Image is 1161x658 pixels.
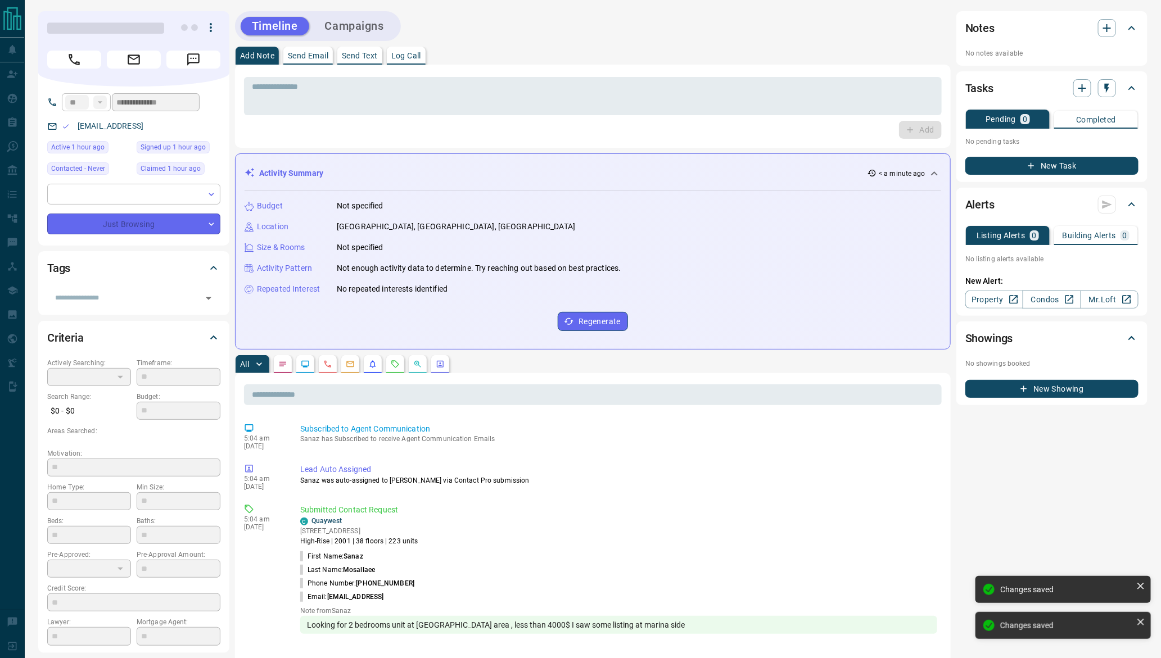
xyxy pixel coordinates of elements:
p: Email: [300,592,383,602]
p: High-Rise | 2001 | 38 floors | 223 units [300,536,418,546]
span: Email [107,51,161,69]
button: Timeline [241,17,309,35]
p: Motivation: [47,448,220,459]
p: Building Alerts [1063,232,1116,239]
div: Tags [47,255,220,282]
p: No pending tasks [965,133,1139,150]
h2: Criteria [47,329,84,347]
div: Changes saved [1000,585,1132,594]
svg: Listing Alerts [368,360,377,369]
p: First Name: [300,551,363,561]
p: Location [257,221,288,233]
svg: Notes [278,360,287,369]
p: No listing alerts available [965,254,1139,264]
p: Beds: [47,516,131,526]
a: [EMAIL_ADDRESS] [78,121,143,130]
p: Note from Sanaz [300,607,937,615]
div: Wed Oct 15 2025 [137,162,220,178]
p: Mortgage Agent: [137,617,220,627]
p: Credit Score: [47,583,220,593]
svg: Emails [346,360,355,369]
p: 5:04 am [244,434,283,442]
p: $0 - $0 [47,402,131,420]
svg: Requests [391,360,400,369]
button: Open [201,291,216,306]
button: New Task [965,157,1139,175]
p: Repeated Interest [257,283,320,295]
div: Changes saved [1000,621,1132,630]
p: Pending [986,115,1016,123]
p: No notes available [965,48,1139,58]
span: [EMAIL_ADDRESS] [327,593,384,601]
p: Sanaz has Subscribed to receive Agent Communication Emails [300,435,937,443]
p: Size & Rooms [257,242,305,253]
div: condos.ca [300,518,308,525]
p: [DATE] [244,523,283,531]
p: Listing Alerts [977,232,1026,239]
p: Areas Searched: [47,426,220,436]
h2: Tasks [965,79,993,97]
a: Property [965,291,1023,308]
span: [PHONE_NUMBER] [356,579,414,587]
p: Activity Summary [259,167,323,179]
p: Completed [1076,116,1116,124]
p: Sanaz was auto-assigned to [PERSON_NAME] via Contact Pro submission [300,475,937,485]
p: Budget [257,200,283,212]
span: Active 1 hour ago [51,142,105,153]
p: No showings booked [965,359,1139,369]
p: No repeated interests identified [337,283,448,295]
div: Activity Summary< a minute ago [245,163,941,184]
button: Regenerate [558,312,628,331]
div: Looking for 2 bedrooms unit at [GEOGRAPHIC_DATA] area , less than 4000$ I saw some listing at mar... [300,616,937,634]
div: Just Browsing [47,214,220,234]
p: Activity Pattern [257,262,312,274]
p: Min Size: [137,482,220,492]
p: Lead Auto Assigned [300,464,937,475]
a: Condos [1023,291,1081,308]
p: 5:04 am [244,475,283,483]
p: Timeframe: [137,358,220,368]
p: Not specified [337,242,383,253]
svg: Lead Browsing Activity [301,360,310,369]
p: Log Call [391,52,421,60]
svg: Opportunities [413,360,422,369]
p: New Alert: [965,275,1139,287]
p: Phone Number: [300,578,414,588]
svg: Email Valid [62,122,70,130]
span: Mosallaee [343,566,375,574]
p: Subscribed to Agent Communication [300,423,937,435]
p: [GEOGRAPHIC_DATA], [GEOGRAPHIC_DATA], [GEOGRAPHIC_DATA] [337,221,575,233]
p: 0 [1123,232,1127,239]
p: 0 [1023,115,1027,123]
p: < a minute ago [879,169,925,179]
h2: Showings [965,329,1013,347]
div: Wed Oct 15 2025 [47,141,131,157]
p: Last Name: [300,565,375,575]
span: Claimed 1 hour ago [141,163,201,174]
div: Alerts [965,191,1139,218]
p: 0 [1032,232,1037,239]
span: Contacted - Never [51,163,105,174]
p: Send Email [288,52,328,60]
p: [STREET_ADDRESS] [300,526,418,536]
a: Mr.Loft [1081,291,1139,308]
div: Showings [965,325,1139,352]
h2: Tags [47,259,70,277]
p: Pre-Approval Amount: [137,550,220,560]
p: Baths: [137,516,220,526]
p: Home Type: [47,482,131,492]
p: Not enough activity data to determine. Try reaching out based on best practices. [337,262,621,274]
p: Budget: [137,392,220,402]
p: Add Note [240,52,274,60]
span: Message [166,51,220,69]
p: Pre-Approved: [47,550,131,560]
span: Signed up 1 hour ago [141,142,206,153]
span: Sanaz [344,552,363,560]
h2: Notes [965,19,995,37]
div: Notes [965,15,1139,42]
p: Lawyer: [47,617,131,627]
p: [DATE] [244,483,283,491]
a: Quaywest [311,517,342,525]
button: Campaigns [314,17,395,35]
p: 5:04 am [244,515,283,523]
